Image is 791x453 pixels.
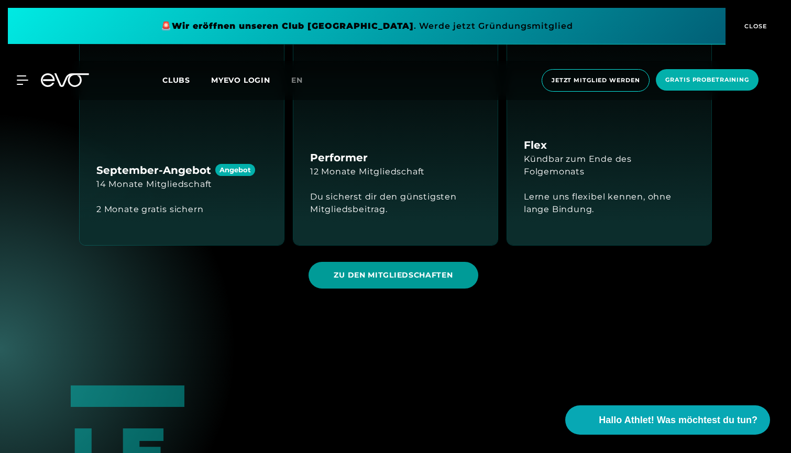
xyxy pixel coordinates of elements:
h4: Performer [310,150,368,165]
a: Clubs [162,75,211,85]
div: 2 Monate gratis sichern [96,203,203,216]
h4: Flex [524,137,547,153]
a: Gratis Probetraining [653,69,762,92]
div: Du sicherst dir den günstigsten Mitgliedsbeitrag. [310,191,481,216]
a: ZU DEN MITGLIEDSCHAFTEN [309,254,482,296]
div: Lerne uns flexibel kennen, ohne lange Bindung. [524,191,695,216]
span: Jetzt Mitglied werden [552,76,640,85]
button: Hallo Athlet! Was möchtest du tun? [565,405,770,435]
span: ZU DEN MITGLIEDSCHAFTEN [334,270,453,281]
a: MYEVO LOGIN [211,75,270,85]
div: Angebot [215,164,255,176]
span: CLOSE [742,21,767,31]
span: Clubs [162,75,190,85]
span: en [291,75,303,85]
a: Jetzt Mitglied werden [539,69,653,92]
span: Hallo Athlet! Was möchtest du tun? [599,413,757,427]
div: Kündbar zum Ende des Folgemonats [524,153,695,178]
div: 14 Monate Mitgliedschaft [96,178,212,191]
button: CLOSE [726,8,783,45]
span: Gratis Probetraining [665,75,749,84]
a: en [291,74,315,86]
div: 12 Monate Mitgliedschaft [310,165,425,178]
h4: September-Angebot [96,162,255,178]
